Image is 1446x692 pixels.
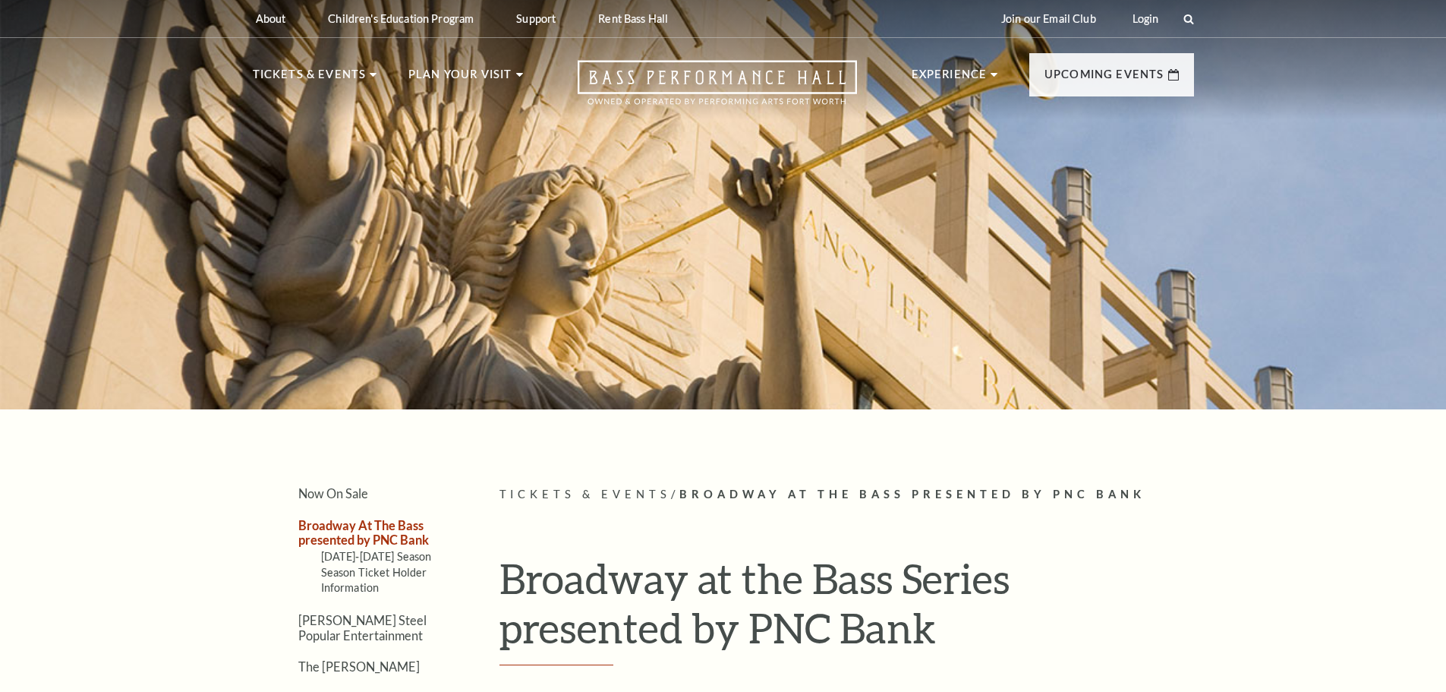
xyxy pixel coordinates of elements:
[321,550,432,563] a: [DATE]-[DATE] Season
[912,65,988,93] p: Experience
[499,488,672,501] span: Tickets & Events
[1044,65,1164,93] p: Upcoming Events
[598,12,668,25] p: Rent Bass Hall
[298,486,368,501] a: Now On Sale
[408,65,512,93] p: Plan Your Visit
[253,65,367,93] p: Tickets & Events
[298,518,429,547] a: Broadway At The Bass presented by PNC Bank
[499,485,1194,504] p: /
[499,554,1194,665] h1: Broadway at the Bass Series presented by PNC Bank
[516,12,556,25] p: Support
[298,659,420,674] a: The [PERSON_NAME]
[256,12,286,25] p: About
[298,613,427,642] a: [PERSON_NAME] Steel Popular Entertainment
[679,488,1145,501] span: Broadway At The Bass presented by PNC Bank
[321,566,427,594] a: Season Ticket Holder Information
[328,12,474,25] p: Children's Education Program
